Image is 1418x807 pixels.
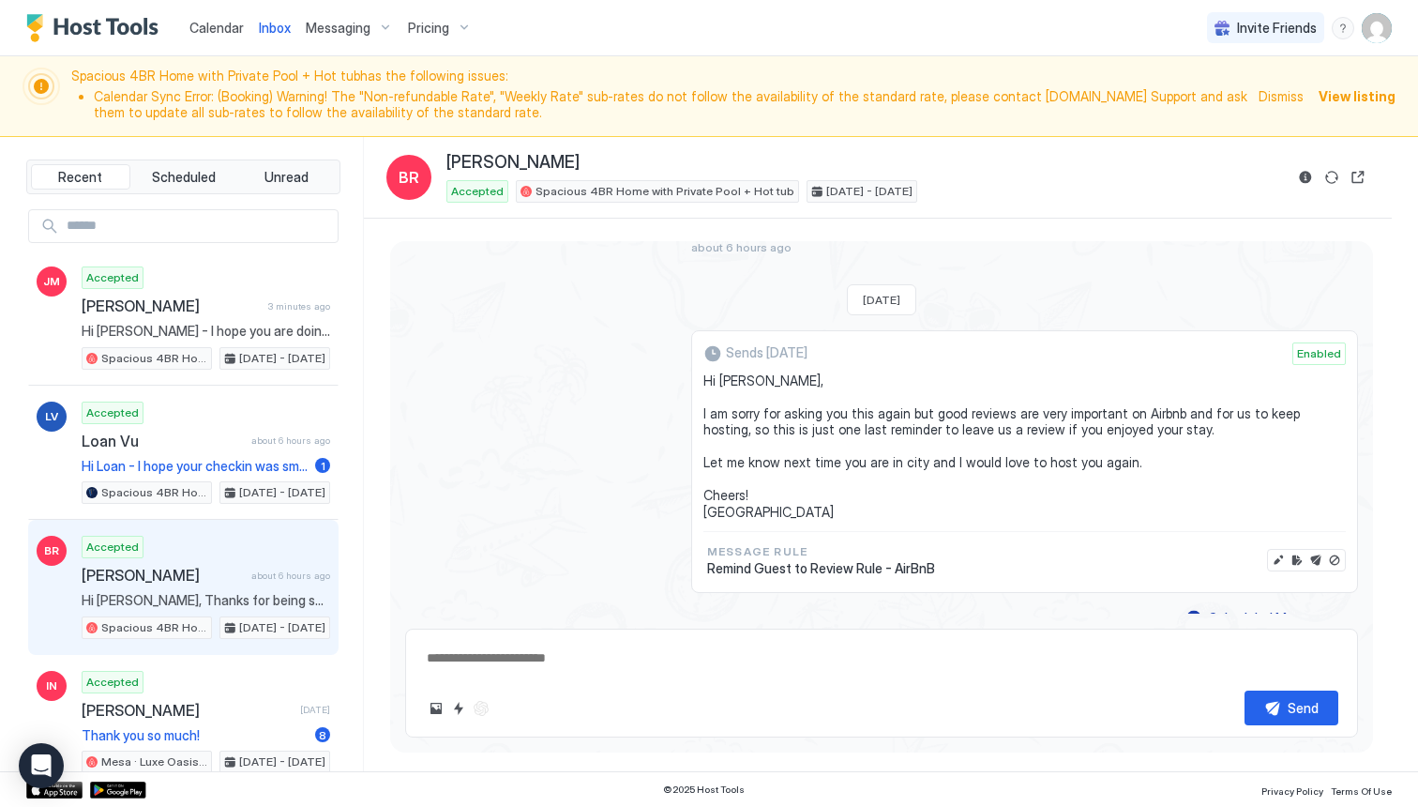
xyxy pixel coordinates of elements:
[82,727,308,744] span: Thank you so much!
[319,728,326,742] span: 8
[251,570,330,582] span: about 6 hours ago
[321,459,325,473] span: 1
[86,539,139,556] span: Accepted
[90,782,146,799] a: Google Play Store
[82,297,261,315] span: [PERSON_NAME]
[726,344,807,361] span: Sends [DATE]
[1325,551,1344,570] button: Disable message
[44,542,59,559] span: BR
[82,458,308,475] span: Hi Loan - I hope your checkin was smooth, you’re settling in comfortably and that everything is t...
[58,169,102,186] span: Recent
[101,484,207,501] span: Spacious 4BR Home with Private Pool + Hot tub
[1331,785,1392,797] span: Terms Of Use
[1288,698,1319,718] div: Send
[826,183,913,200] span: [DATE] - [DATE]
[707,560,935,577] span: Remind Guest to Review Rule - AirBnB
[82,592,330,609] span: Hi [PERSON_NAME], Thanks for being such a great guest and leaving the place so clean. I just left...
[82,566,244,585] span: [PERSON_NAME]
[101,350,207,367] span: Spacious 4BR Home with Private Pool + Hot tub
[306,20,370,37] span: Messaging
[86,404,139,421] span: Accepted
[1261,780,1323,799] a: Privacy Policy
[134,164,234,190] button: Scheduled
[663,784,745,796] span: © 2025 Host Tools
[1320,166,1343,189] button: Sync reservation
[26,160,340,195] div: tab-group
[300,704,330,716] span: [DATE]
[1331,780,1392,799] a: Terms Of Use
[268,300,330,312] span: 3 minutes ago
[86,269,139,286] span: Accepted
[1288,551,1306,570] button: Edit rule
[251,434,330,447] span: about 6 hours ago
[189,18,244,38] a: Calendar
[31,164,130,190] button: Recent
[1306,551,1325,570] button: Send now
[82,432,244,450] span: Loan Vu
[863,293,900,307] span: [DATE]
[446,152,580,174] span: [PERSON_NAME]
[19,743,64,788] div: Open Intercom Messenger
[43,273,60,290] span: JM
[86,674,139,691] span: Accepted
[236,164,336,190] button: Unread
[239,619,325,636] span: [DATE] - [DATE]
[1297,345,1341,362] span: Enabled
[45,408,58,425] span: LV
[71,68,1247,125] span: Spacious 4BR Home with Private Pool + Hot tub has the following issues:
[1237,20,1317,37] span: Invite Friends
[26,14,167,42] a: Host Tools Logo
[94,88,1247,121] li: Calendar Sync Error: (Booking) Warning! The "Non-refundable Rate", "Weekly Rate" sub-rates do not...
[239,350,325,367] span: [DATE] - [DATE]
[1245,691,1338,725] button: Send
[101,754,207,770] span: Mesa · Luxe Oasis! Pool, Spa, Sauna, Theater & Games!
[82,701,293,720] span: [PERSON_NAME]
[26,782,83,799] a: App Store
[691,240,1358,254] span: about 6 hours ago
[259,18,291,38] a: Inbox
[1332,17,1354,39] div: menu
[101,619,207,636] span: Spacious 4BR Home with Private Pool + Hot tub
[408,20,449,37] span: Pricing
[1347,166,1369,189] button: Open reservation
[1362,13,1392,43] div: User profile
[59,210,338,242] input: Input Field
[259,20,291,36] span: Inbox
[1184,605,1358,631] button: Scheduled Messages
[239,754,325,770] span: [DATE] - [DATE]
[1261,785,1323,797] span: Privacy Policy
[707,543,935,560] span: Message Rule
[82,323,330,340] span: Hi [PERSON_NAME] - I hope you are doing well. As mentioned on the listing and the booking confirm...
[1269,551,1288,570] button: Edit message
[239,484,325,501] span: [DATE] - [DATE]
[264,169,309,186] span: Unread
[1294,166,1317,189] button: Reservation information
[425,697,447,720] button: Upload image
[1319,86,1395,106] div: View listing
[447,697,470,720] button: Quick reply
[536,183,794,200] span: Spacious 4BR Home with Private Pool + Hot tub
[451,183,504,200] span: Accepted
[399,166,419,189] span: BR
[46,678,57,694] span: IN
[152,169,216,186] span: Scheduled
[1209,608,1336,628] div: Scheduled Messages
[1259,86,1304,106] div: Dismiss
[189,20,244,36] span: Calendar
[703,373,1346,521] span: Hi [PERSON_NAME], I am sorry for asking you this again but good reviews are very important on Air...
